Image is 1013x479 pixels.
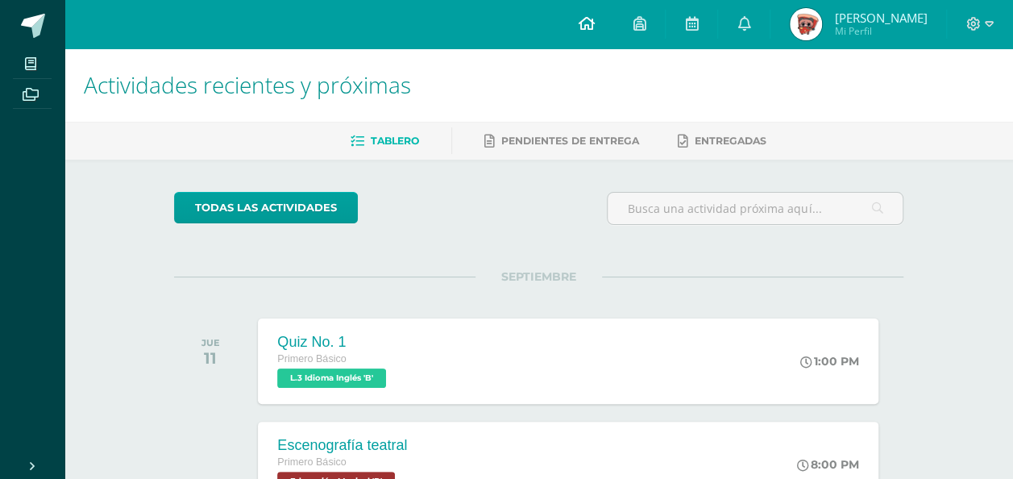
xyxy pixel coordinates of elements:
[475,269,602,284] span: SEPTIEMBRE
[201,348,220,368] div: 11
[277,369,386,388] span: L.3 Idioma Inglés 'B'
[371,135,419,147] span: Tablero
[501,135,639,147] span: Pendientes de entrega
[695,135,766,147] span: Entregadas
[277,456,346,468] span: Primero Básico
[834,10,927,26] span: [PERSON_NAME]
[174,192,358,223] a: todas las Actividades
[797,457,859,472] div: 8:00 PM
[678,128,766,154] a: Entregadas
[277,437,407,454] div: Escenografía teatral
[800,354,859,369] div: 1:00 PM
[84,69,411,100] span: Actividades recientes y próximas
[351,128,419,154] a: Tablero
[608,193,903,224] input: Busca una actividad próxima aquí...
[277,334,390,351] div: Quiz No. 1
[201,337,220,348] div: JUE
[790,8,822,40] img: 02caa16321c1d8da5b4d8f417cb34a9e.png
[277,353,346,364] span: Primero Básico
[834,24,927,38] span: Mi Perfil
[484,128,639,154] a: Pendientes de entrega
